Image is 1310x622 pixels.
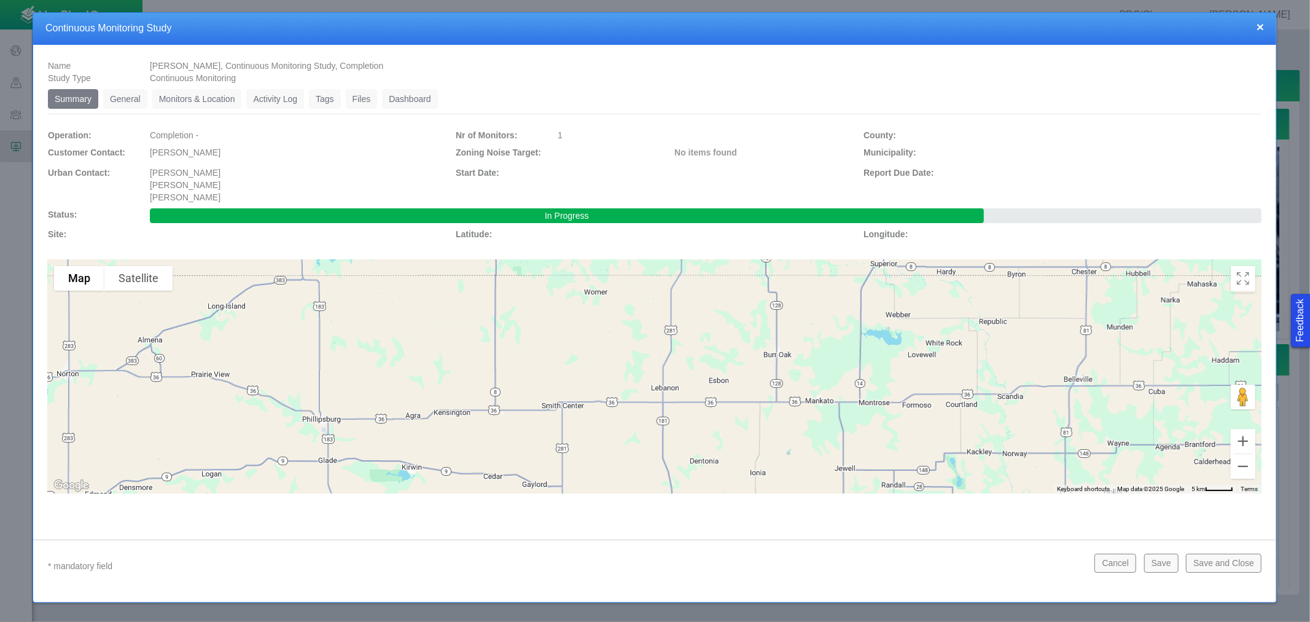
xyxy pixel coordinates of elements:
[103,89,147,109] a: General
[1231,429,1255,454] button: Zoom in
[48,148,125,157] span: Customer Contact:
[150,168,220,178] span: [PERSON_NAME]
[48,61,71,71] span: Name
[150,208,984,223] div: In Progress
[456,148,541,157] span: Zoning Noise Target:
[150,148,220,157] span: [PERSON_NAME]
[48,89,98,109] a: Summary
[558,130,563,140] span: 1
[1231,266,1255,291] button: Toggle Fullscreen in browser window
[152,89,242,109] a: Monitors & Location
[150,73,236,83] span: Continuous Monitoring
[864,148,916,157] span: Municipality:
[346,89,378,109] a: Files
[382,89,438,109] a: Dashboard
[1144,554,1179,572] button: Save
[1117,486,1184,492] span: Map data ©2025 Google
[1057,485,1110,494] button: Keyboard shortcuts
[456,168,499,178] span: Start Date:
[864,168,934,178] span: Report Due Date:
[150,61,383,71] span: [PERSON_NAME], Continuous Monitoring Study, Completion
[54,266,104,291] button: Show street map
[48,130,92,140] span: Operation:
[1094,554,1136,572] button: Cancel
[864,130,896,140] span: County:
[150,180,220,190] span: [PERSON_NAME]
[674,146,737,159] label: No items found
[1188,485,1237,494] button: Map Scale: 5 km per 42 pixels
[309,89,341,109] a: Tags
[1231,454,1255,479] button: Zoom out
[45,22,1264,35] h4: Continuous Monitoring Study
[150,192,220,202] span: [PERSON_NAME]
[1257,20,1264,33] button: close
[1231,385,1255,409] button: Drag Pegman onto the map to open Street View
[48,210,77,219] span: Status:
[456,229,492,239] span: Latitude:
[51,478,92,494] a: Open this area in Google Maps (opens a new window)
[48,559,1085,574] p: * mandatory field
[51,478,92,494] img: Google
[150,130,198,140] span: Completion -
[48,168,110,178] span: Urban Contact:
[456,130,517,140] span: Nr of Monitors:
[48,229,66,239] span: Site:
[864,229,908,239] span: Longitude:
[48,73,91,83] span: Study Type
[1241,486,1258,492] a: Terms (opens in new tab)
[246,89,304,109] a: Activity Log
[104,266,173,291] button: Show satellite imagery
[1191,486,1205,492] span: 5 km
[1186,554,1261,572] button: Save and Close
